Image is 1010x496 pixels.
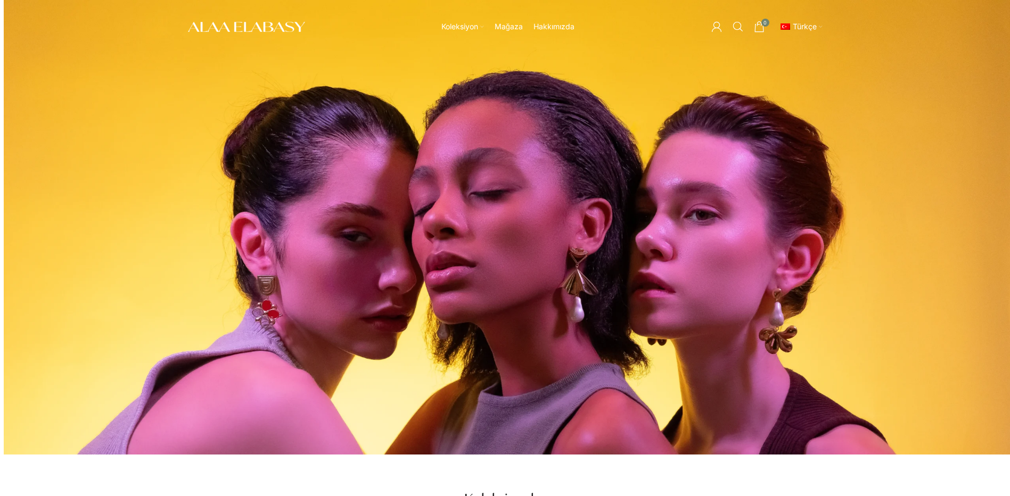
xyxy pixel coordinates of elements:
a: 0 [749,16,770,37]
div: Ana yönlendirici [310,16,706,37]
a: Mağaza [495,16,523,37]
span: Koleksiyon [441,22,478,32]
div: İkincil navigasyon [773,16,828,37]
span: Türkçe [793,22,817,31]
span: Mağaza [495,22,523,32]
img: Türkçe [781,23,790,30]
a: Arama [727,16,749,37]
a: Site logo [188,21,305,30]
a: Hakkımızda [533,16,574,37]
span: Hakkımızda [533,22,574,32]
a: Koleksiyon [441,16,484,37]
span: 0 [761,19,769,27]
a: tr_TRTürkçe [778,16,823,37]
